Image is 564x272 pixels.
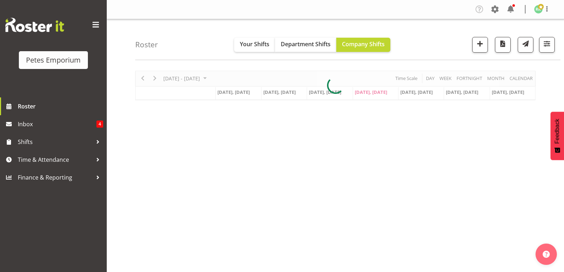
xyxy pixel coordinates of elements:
h4: Roster [135,41,158,49]
button: Add a new shift [472,37,488,53]
span: Roster [18,101,103,112]
img: ruth-robertson-taylor722.jpg [534,5,543,14]
button: Send a list of all shifts for the selected filtered period to all rostered employees. [518,37,533,53]
span: Company Shifts [342,40,385,48]
span: Department Shifts [281,40,331,48]
div: Petes Emporium [26,55,81,65]
button: Filter Shifts [539,37,555,53]
button: Download a PDF of the roster according to the set date range. [495,37,511,53]
span: Shifts [18,137,93,147]
span: Feedback [554,119,560,144]
button: Department Shifts [275,38,336,52]
button: Feedback - Show survey [550,112,564,160]
span: Finance & Reporting [18,172,93,183]
span: Time & Attendance [18,154,93,165]
img: help-xxl-2.png [543,251,550,258]
span: Your Shifts [240,40,269,48]
img: Rosterit website logo [5,18,64,32]
button: Your Shifts [234,38,275,52]
span: 4 [96,121,103,128]
span: Inbox [18,119,96,129]
button: Company Shifts [336,38,390,52]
